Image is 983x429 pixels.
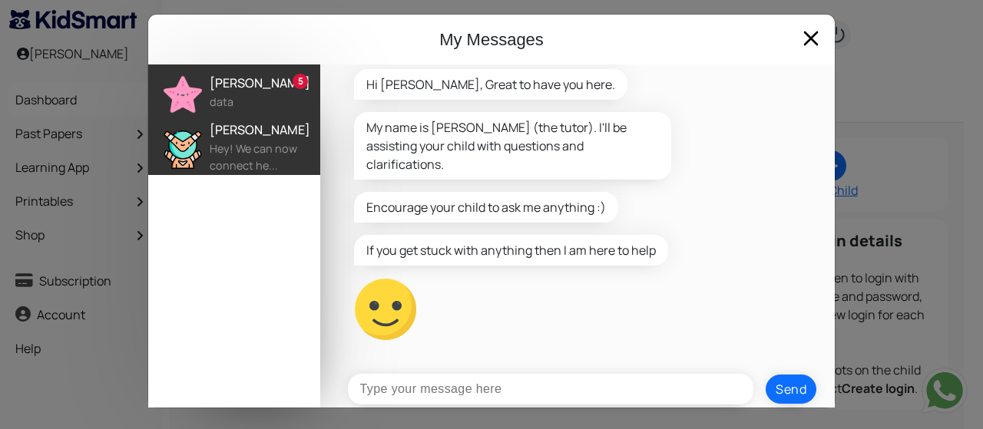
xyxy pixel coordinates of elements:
h4: My Messages [161,27,822,52]
button: Send [766,375,816,404]
div: [PERSON_NAME] [210,120,320,139]
div: Hi [PERSON_NAME], Great to have you here. [354,69,627,100]
img: 003-happy-17.svg [355,279,416,340]
div: Hey! We can now connect he... [210,140,320,173]
div: If you get stuck with anything then I am here to help [354,235,668,266]
div: My name is [PERSON_NAME] (the tutor). I'll be assisting your child with questions and clarificati... [354,112,671,180]
img: starfish.png [164,75,202,114]
div: [PERSON_NAME] [210,74,320,92]
img: 024-superhero.svg [164,130,202,169]
div: 5 [293,74,308,89]
div: data [210,94,320,111]
div: Encourage your child to ask me anything :) [354,192,618,223]
input: Type your message here [348,374,754,404]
